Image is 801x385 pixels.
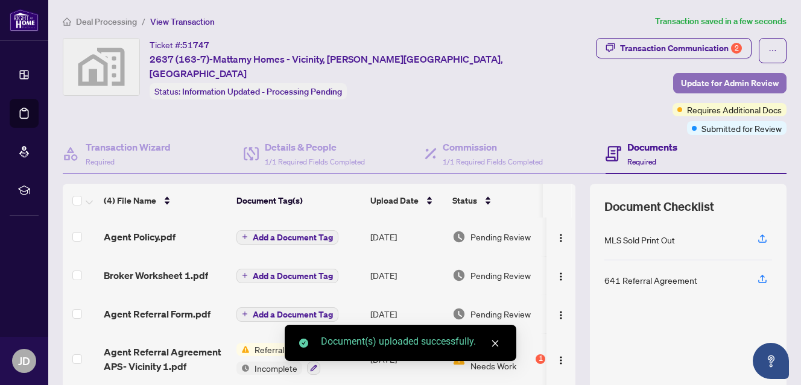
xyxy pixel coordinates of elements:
article: Transaction saved in a few seconds [655,14,787,28]
span: View Transaction [150,16,215,27]
button: Transaction Communication2 [596,38,752,58]
h4: Commission [443,140,543,154]
button: Status IconReferral AgreementStatus IconIncomplete [236,343,334,375]
img: Document Status [452,230,466,243]
button: Update for Admin Review [673,73,787,93]
span: Pending Review [470,230,531,243]
span: Referral Agreement [250,343,334,356]
button: Logo [551,227,571,246]
li: / [142,14,145,28]
button: Logo [551,266,571,285]
span: Add a Document Tag [253,272,333,280]
div: 2 [731,43,742,54]
div: 1 [536,354,545,364]
span: Deal Processing [76,16,137,27]
span: plus [242,311,248,317]
span: close [491,339,499,348]
td: [DATE] [366,256,448,295]
img: Document Status [452,307,466,321]
span: Update for Admin Review [681,74,779,93]
span: 51747 [182,40,209,51]
span: plus [242,272,248,278]
span: Broker Worksheet 1.pdf [104,268,208,283]
span: 1/1 Required Fields Completed [265,157,365,166]
img: Logo [556,233,566,243]
span: Required [627,157,656,166]
span: Incomplete [250,362,302,375]
div: Transaction Communication [620,39,742,58]
img: logo [10,9,39,31]
span: Required [86,157,115,166]
div: Ticket #: [150,38,209,52]
button: Open asap [753,343,789,379]
span: 1/1 Required Fields Completed [443,157,543,166]
div: 641 Referral Agreement [604,274,697,287]
span: Agent Referral Agreement APS- Vicinity 1.pdf [104,345,227,374]
span: 2637 (163-7)-Mattamy Homes - Vicinity, [PERSON_NAME][GEOGRAPHIC_DATA], [GEOGRAPHIC_DATA] [150,52,574,81]
img: Status Icon [236,362,250,375]
th: Upload Date [366,184,448,218]
span: Submitted for Review [701,122,782,135]
span: Requires Additional Docs [687,103,782,116]
span: Pending Review [470,269,531,282]
h4: Transaction Wizard [86,140,171,154]
button: Logo [551,349,571,369]
button: Add a Document Tag [236,306,338,322]
div: MLS Sold Print Out [604,233,675,246]
span: Upload Date [370,194,419,207]
img: Status Icon [236,343,250,356]
h4: Details & People [265,140,365,154]
span: Add a Document Tag [253,310,333,319]
span: Agent Policy.pdf [104,230,176,244]
div: Status: [150,83,347,99]
td: [DATE] [366,218,448,256]
div: Document(s) uploaded successfully. [321,334,502,349]
img: Logo [556,355,566,365]
th: Document Tag(s) [232,184,366,218]
span: Information Updated - Processing Pending [182,86,342,97]
h4: Documents [627,140,677,154]
a: Close [489,337,502,350]
button: Add a Document Tag [236,230,338,245]
span: ellipsis [768,46,777,55]
img: Logo [556,272,566,281]
th: (4) File Name [99,184,232,218]
img: Document Status [452,269,466,282]
span: Status [452,194,477,207]
button: Add a Document Tag [236,307,338,322]
span: (4) File Name [104,194,156,207]
span: check-circle [299,339,308,348]
span: plus [242,234,248,240]
img: svg%3e [63,39,139,95]
span: Add a Document Tag [253,233,333,242]
td: [DATE] [366,295,448,333]
button: Add a Document Tag [236,268,338,283]
th: Status [448,184,550,218]
span: Agent Referral Form.pdf [104,307,211,321]
button: Logo [551,304,571,324]
button: Add a Document Tag [236,229,338,245]
span: home [63,17,71,26]
button: Add a Document Tag [236,269,338,283]
span: Pending Review [470,307,531,321]
span: JD [18,352,30,369]
span: Document Checklist [604,198,714,215]
img: Logo [556,310,566,320]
